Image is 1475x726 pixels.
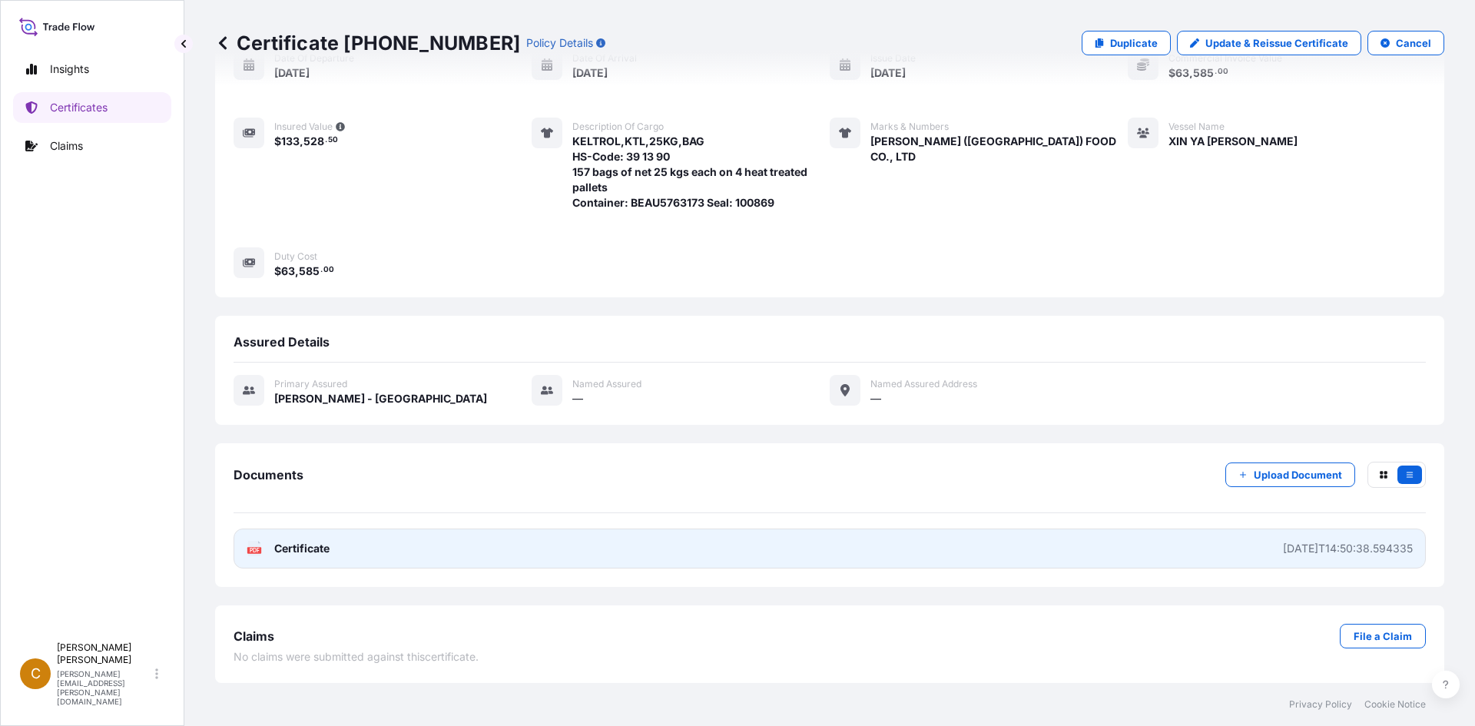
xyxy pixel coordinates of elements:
a: Claims [13,131,171,161]
span: Claims [234,628,274,644]
span: C [31,666,41,681]
p: Upload Document [1254,467,1342,482]
span: — [572,391,583,406]
span: . [325,138,327,143]
span: Named Assured Address [870,378,977,390]
p: Insights [50,61,89,77]
span: Description of cargo [572,121,664,133]
p: Claims [50,138,83,154]
span: Assured Details [234,334,330,350]
span: , [300,136,303,147]
span: Vessel Name [1168,121,1225,133]
a: Insights [13,54,171,85]
span: $ [274,266,281,277]
p: [PERSON_NAME] [PERSON_NAME] [57,641,152,666]
span: XIN YA [PERSON_NAME] [1168,134,1298,149]
p: Cancel [1396,35,1431,51]
span: 50 [328,138,338,143]
p: Certificate [PHONE_NUMBER] [215,31,520,55]
p: [PERSON_NAME][EMAIL_ADDRESS][PERSON_NAME][DOMAIN_NAME] [57,669,152,706]
span: Marks & Numbers [870,121,949,133]
span: Insured Value [274,121,333,133]
span: 63 [281,266,295,277]
a: File a Claim [1340,624,1426,648]
a: Certificates [13,92,171,123]
div: [DATE]T14:50:38.594335 [1283,541,1413,556]
p: Certificates [50,100,108,115]
p: File a Claim [1354,628,1412,644]
span: [PERSON_NAME] - [GEOGRAPHIC_DATA] [274,391,487,406]
span: Certificate [274,541,330,556]
text: PDF [250,548,260,553]
a: PDFCertificate[DATE]T14:50:38.594335 [234,529,1426,569]
span: 585 [299,266,320,277]
button: Upload Document [1225,462,1355,487]
span: 133 [281,136,300,147]
span: 00 [323,267,334,273]
a: Privacy Policy [1289,698,1352,711]
span: [PERSON_NAME] ([GEOGRAPHIC_DATA]) FOOD CO., LTD [870,134,1128,164]
p: Update & Reissue Certificate [1205,35,1348,51]
span: . [320,267,323,273]
span: KELTROL,KTL,25KG,BAG HS-Code: 39 13 90 157 bags of net 25 kgs each on 4 heat treated pallets Cont... [572,134,830,211]
span: Duty Cost [274,250,317,263]
span: Primary assured [274,378,347,390]
p: Policy Details [526,35,593,51]
p: Duplicate [1110,35,1158,51]
button: Cancel [1367,31,1444,55]
span: Documents [234,467,303,482]
span: — [870,391,881,406]
a: Cookie Notice [1364,698,1426,711]
a: Update & Reissue Certificate [1177,31,1361,55]
span: No claims were submitted against this certificate . [234,649,479,665]
span: $ [274,136,281,147]
span: , [295,266,299,277]
span: 528 [303,136,324,147]
span: Named Assured [572,378,641,390]
a: Duplicate [1082,31,1171,55]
